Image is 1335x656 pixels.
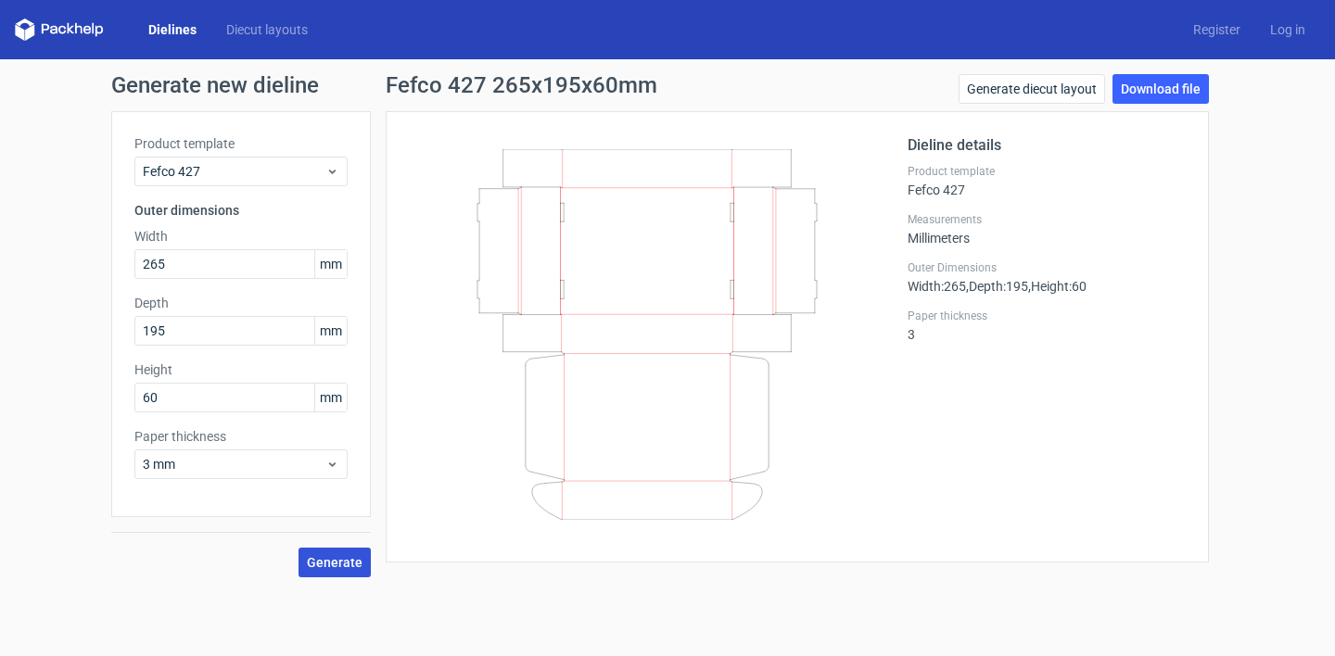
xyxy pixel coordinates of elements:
[1028,279,1087,294] span: , Height : 60
[908,279,966,294] span: Width : 265
[299,548,371,577] button: Generate
[386,74,657,96] h1: Fefco 427 265x195x60mm
[211,20,323,39] a: Diecut layouts
[959,74,1105,104] a: Generate diecut layout
[908,309,1186,342] div: 3
[314,250,347,278] span: mm
[111,74,1224,96] h1: Generate new dieline
[133,20,211,39] a: Dielines
[966,279,1028,294] span: , Depth : 195
[134,201,348,220] h3: Outer dimensions
[1112,74,1209,104] a: Download file
[908,309,1186,323] label: Paper thickness
[143,162,325,181] span: Fefco 427
[143,455,325,473] span: 3 mm
[1255,20,1320,39] a: Log in
[1178,20,1255,39] a: Register
[908,260,1186,275] label: Outer Dimensions
[908,212,1186,246] div: Millimeters
[314,384,347,411] span: mm
[908,164,1186,197] div: Fefco 427
[134,294,348,312] label: Depth
[134,427,348,446] label: Paper thickness
[908,134,1186,157] h2: Dieline details
[908,212,1186,227] label: Measurements
[134,227,348,246] label: Width
[307,556,362,569] span: Generate
[134,360,348,379] label: Height
[908,164,1186,179] label: Product template
[314,317,347,345] span: mm
[134,134,348,153] label: Product template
